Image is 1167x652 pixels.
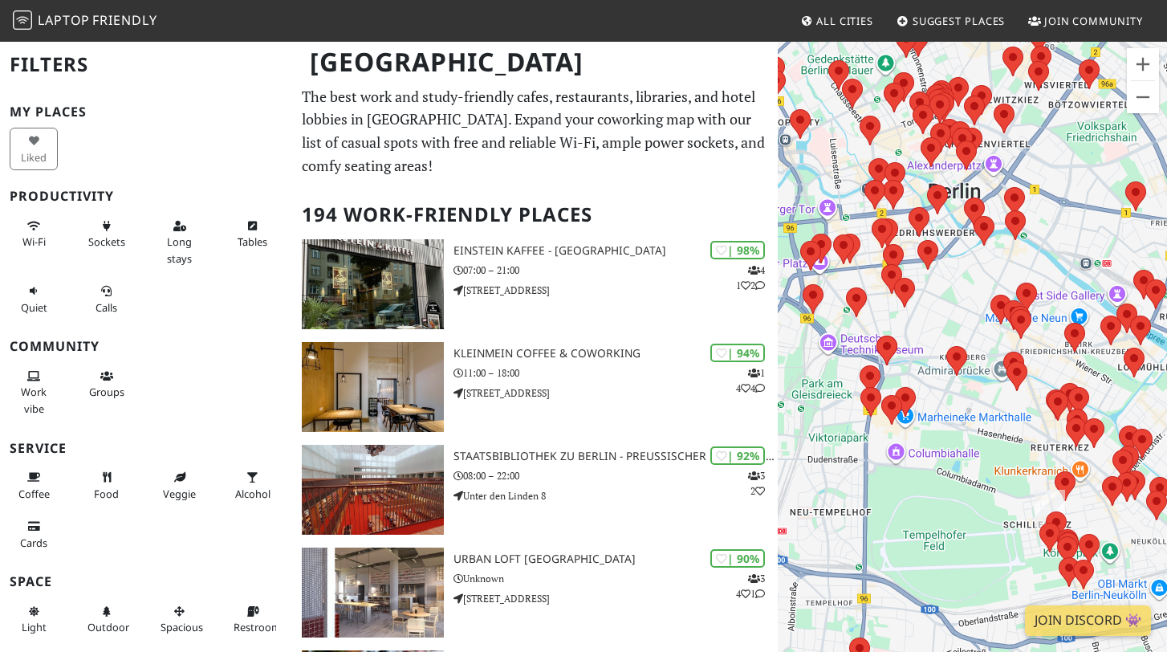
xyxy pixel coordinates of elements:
[229,464,277,507] button: Alcohol
[10,513,58,556] button: Cards
[302,85,769,177] p: The best work and study-friendly cafes, restaurants, libraries, and hotel lobbies in [GEOGRAPHIC_...
[20,536,47,550] span: Credit cards
[453,347,778,361] h3: KleinMein Coffee & Coworking
[10,363,58,422] button: Work vibe
[83,278,131,320] button: Calls
[88,234,125,249] span: Power sockets
[302,239,445,329] img: Einstein Kaffee - Charlottenburg
[18,487,50,501] span: Coffee
[1044,14,1143,28] span: Join Community
[292,548,779,638] a: URBAN LOFT Berlin | 90% 341 URBAN LOFT [GEOGRAPHIC_DATA] Unknown [STREET_ADDRESS]
[238,234,267,249] span: Work-friendly tables
[292,239,779,329] a: Einstein Kaffee - Charlottenburg | 98% 412 Einstein Kaffee - [GEOGRAPHIC_DATA] 07:00 – 21:00 [STR...
[38,11,90,29] span: Laptop
[156,598,204,641] button: Spacious
[10,278,58,320] button: Quiet
[163,487,196,501] span: Veggie
[1025,605,1151,636] a: Join Discord 👾
[292,342,779,432] a: KleinMein Coffee & Coworking | 94% 144 KleinMein Coffee & Coworking 11:00 – 18:00 [STREET_ADDRESS]
[13,10,32,30] img: LaptopFriendly
[96,300,117,315] span: Video/audio calls
[890,6,1012,35] a: Suggest Places
[1127,81,1159,113] button: Verkleinern
[10,598,58,641] button: Light
[10,40,283,89] h2: Filters
[10,104,283,120] h3: My Places
[736,571,765,601] p: 3 4 1
[234,620,281,634] span: Restroom
[10,213,58,255] button: Wi-Fi
[453,571,778,586] p: Unknown
[302,190,769,239] h2: 194 Work-Friendly Places
[794,6,880,35] a: All Cities
[10,574,283,589] h3: Space
[453,552,778,566] h3: URBAN LOFT [GEOGRAPHIC_DATA]
[83,464,131,507] button: Food
[167,234,192,265] span: Long stays
[83,598,131,641] button: Outdoor
[710,446,765,465] div: | 92%
[13,7,157,35] a: LaptopFriendly LaptopFriendly
[453,591,778,606] p: [STREET_ADDRESS]
[292,445,779,535] a: Staatsbibliothek zu Berlin - Preußischer Kulturbesitz | 92% 32 Staatsbibliothek zu Berlin - Preuß...
[22,234,46,249] span: Stable Wi-Fi
[736,263,765,293] p: 4 1 2
[453,450,778,463] h3: Staatsbibliothek zu Berlin - Preußischer Kulturbesitz
[1127,48,1159,80] button: Vergrößern
[453,283,778,298] p: [STREET_ADDRESS]
[92,11,157,29] span: Friendly
[736,365,765,396] p: 1 4 4
[10,464,58,507] button: Coffee
[10,189,283,204] h3: Productivity
[453,365,778,381] p: 11:00 – 18:00
[89,385,124,399] span: Group tables
[10,441,283,456] h3: Service
[94,487,119,501] span: Food
[302,445,445,535] img: Staatsbibliothek zu Berlin - Preußischer Kulturbesitz
[83,213,131,255] button: Sockets
[1022,6,1149,35] a: Join Community
[453,468,778,483] p: 08:00 – 22:00
[710,549,765,568] div: | 90%
[156,213,204,271] button: Long stays
[816,14,873,28] span: All Cities
[229,213,277,255] button: Tables
[21,300,47,315] span: Quiet
[21,385,47,415] span: People working
[87,620,129,634] span: Outdoor area
[83,363,131,405] button: Groups
[22,620,47,634] span: Natural light
[235,487,270,501] span: Alcohol
[453,488,778,503] p: Unter den Linden 8
[913,14,1006,28] span: Suggest Places
[156,464,204,507] button: Veggie
[229,598,277,641] button: Restroom
[453,385,778,401] p: [STREET_ADDRESS]
[302,342,445,432] img: KleinMein Coffee & Coworking
[453,263,778,278] p: 07:00 – 21:00
[453,244,778,258] h3: Einstein Kaffee - [GEOGRAPHIC_DATA]
[297,40,775,84] h1: [GEOGRAPHIC_DATA]
[748,468,765,499] p: 3 2
[302,548,445,638] img: URBAN LOFT Berlin
[10,339,283,354] h3: Community
[161,620,203,634] span: Spacious
[710,241,765,259] div: | 98%
[710,344,765,362] div: | 94%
